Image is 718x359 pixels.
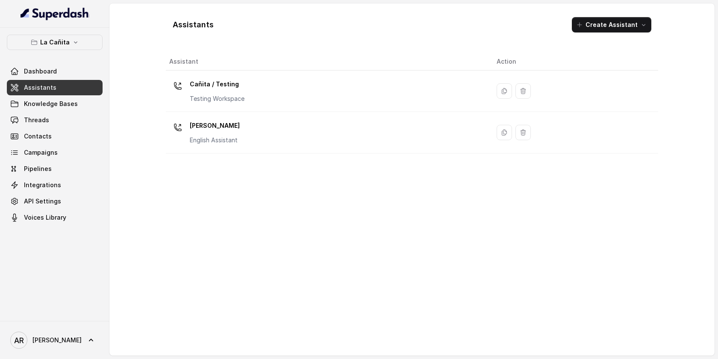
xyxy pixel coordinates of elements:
span: Dashboard [24,67,57,76]
a: Campaigns [7,145,103,160]
span: Integrations [24,181,61,189]
a: Assistants [7,80,103,95]
span: Contacts [24,132,52,141]
a: [PERSON_NAME] [7,328,103,352]
span: Voices Library [24,213,66,222]
th: Assistant [166,53,490,71]
span: Pipelines [24,165,52,173]
a: Contacts [7,129,103,144]
button: Create Assistant [572,17,651,32]
p: Testing Workspace [190,94,244,103]
a: Pipelines [7,161,103,177]
p: [PERSON_NAME] [190,119,240,132]
span: API Settings [24,197,61,206]
a: Threads [7,112,103,128]
span: Assistants [24,83,56,92]
img: light.svg [21,7,89,21]
span: Threads [24,116,49,124]
a: API Settings [7,194,103,209]
span: Knowledge Bases [24,100,78,108]
p: La Cañita [40,37,70,47]
span: Campaigns [24,148,58,157]
a: Integrations [7,177,103,193]
th: Action [490,53,658,71]
span: [PERSON_NAME] [32,336,82,344]
p: English Assistant [190,136,240,144]
a: Voices Library [7,210,103,225]
a: Knowledge Bases [7,96,103,112]
text: AR [14,336,24,345]
h1: Assistants [173,18,214,32]
button: La Cañita [7,35,103,50]
a: Dashboard [7,64,103,79]
p: Cañita / Testing [190,77,244,91]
